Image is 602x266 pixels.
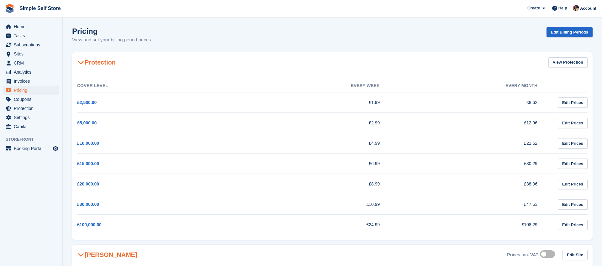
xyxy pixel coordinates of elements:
[14,95,51,104] span: Coupons
[14,144,51,153] span: Booking Portal
[392,215,550,235] td: £108.29
[558,159,588,169] a: Edit Prices
[507,252,538,258] div: Prices inc. VAT
[77,79,235,92] th: Cover Level
[3,40,59,49] a: menu
[77,251,137,258] h2: [PERSON_NAME]
[3,144,59,153] a: menu
[3,86,59,95] a: menu
[235,92,393,113] td: £1.99
[72,27,151,35] h1: Pricing
[14,77,51,86] span: Invoices
[14,86,51,95] span: Pricing
[392,79,550,92] th: Every month
[3,50,59,58] a: menu
[392,194,550,215] td: £47.63
[14,122,51,131] span: Capital
[558,199,588,210] a: Edit Prices
[558,138,588,149] a: Edit Prices
[580,5,596,12] span: Account
[235,154,393,174] td: £6.99
[17,3,63,13] a: Simple Self Store
[14,113,51,122] span: Settings
[77,141,99,146] a: £10,000.00
[77,100,97,105] a: £2,500.00
[562,250,588,260] a: Edit Site
[235,194,393,215] td: £10.99
[3,68,59,76] a: menu
[3,22,59,31] a: menu
[3,31,59,40] a: menu
[547,27,593,37] a: Edit Billing Periods
[14,40,51,49] span: Subscriptions
[3,77,59,86] a: menu
[14,50,51,58] span: Sites
[3,113,59,122] a: menu
[14,68,51,76] span: Analytics
[235,174,393,194] td: £8.99
[5,4,14,13] img: stora-icon-8386f47178a22dfd0bd8f6a31ec36ba5ce8667c1dd55bd0f319d3a0aa187defe.svg
[558,220,588,230] a: Edit Prices
[392,133,550,154] td: £21.62
[558,5,567,11] span: Help
[14,31,51,40] span: Tasks
[392,92,550,113] td: £8.62
[527,5,540,11] span: Create
[235,79,393,92] th: Every week
[52,145,59,152] a: Preview store
[392,113,550,133] td: £12.96
[548,57,588,68] a: View Protection
[14,59,51,67] span: CRM
[235,133,393,154] td: £4.99
[72,36,151,44] p: View and set your billing period prices
[14,22,51,31] span: Home
[558,97,588,108] a: Edit Prices
[392,154,550,174] td: £30.29
[77,120,97,125] a: £5,000.00
[392,174,550,194] td: £38.96
[77,202,99,207] a: £30,000.00
[558,179,588,189] a: Edit Prices
[558,118,588,128] a: Edit Prices
[573,5,579,11] img: Scott McCutcheon
[3,122,59,131] a: menu
[77,161,99,166] a: £15,000.00
[14,104,51,113] span: Protection
[6,136,62,143] span: Storefront
[235,113,393,133] td: £2.99
[77,222,102,227] a: £100,000.00
[77,59,116,66] h2: Protection
[3,95,59,104] a: menu
[3,59,59,67] a: menu
[77,181,99,186] a: £20,000.00
[3,104,59,113] a: menu
[235,215,393,235] td: £24.99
